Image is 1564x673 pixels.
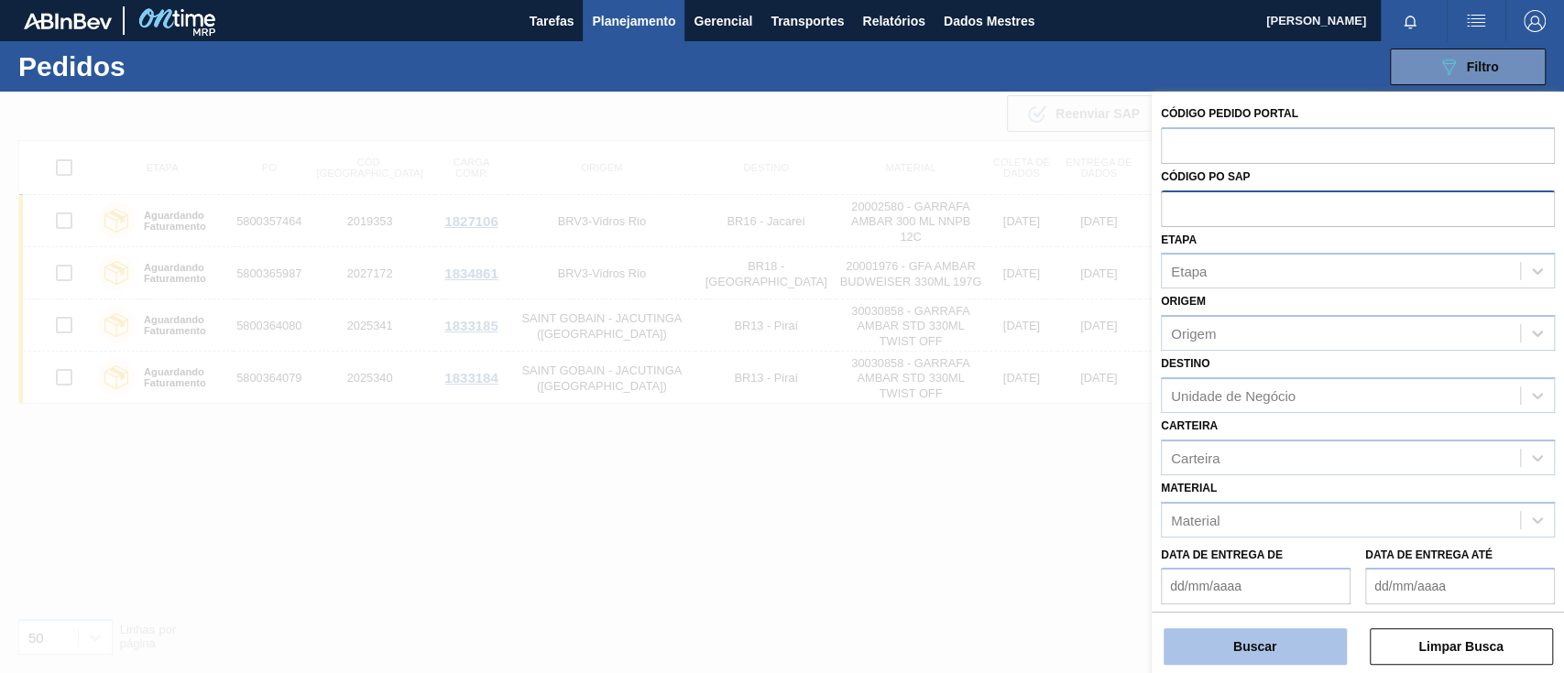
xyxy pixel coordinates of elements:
[1390,49,1546,85] button: Filtro
[694,14,752,28] font: Gerencial
[1465,10,1487,32] img: ações do usuário
[1161,482,1217,494] font: Material
[1171,387,1296,403] font: Unidade de Negócio
[1161,357,1209,370] font: Destino
[1381,8,1439,34] button: Notificações
[1161,233,1197,246] font: Etapa
[18,51,126,81] font: Pedidos
[1161,548,1283,561] font: Data de Entrega de
[771,14,844,28] font: Transportes
[1161,568,1351,604] input: dd/mm/aaaa
[1365,568,1555,604] input: dd/mm/aaaa
[530,14,574,28] font: Tarefas
[1161,107,1298,120] font: Código Pedido Portal
[1161,170,1250,183] font: Código PO SAP
[1171,450,1219,465] font: Carteira
[1266,14,1366,27] font: [PERSON_NAME]
[1365,548,1493,561] font: Data de Entrega até
[1161,419,1218,432] font: Carteira
[24,13,112,29] img: TNhmsLtSVTkK8tSr43FrP2fwEKptu5GPRR3wAAAABJRU5ErkJggg==
[1171,264,1207,279] font: Etapa
[1171,326,1216,342] font: Origem
[944,14,1035,28] font: Dados Mestres
[1467,60,1499,74] font: Filtro
[1524,10,1546,32] img: Sair
[1161,295,1206,308] font: Origem
[592,14,675,28] font: Planejamento
[862,14,924,28] font: Relatórios
[1171,512,1219,527] font: Material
